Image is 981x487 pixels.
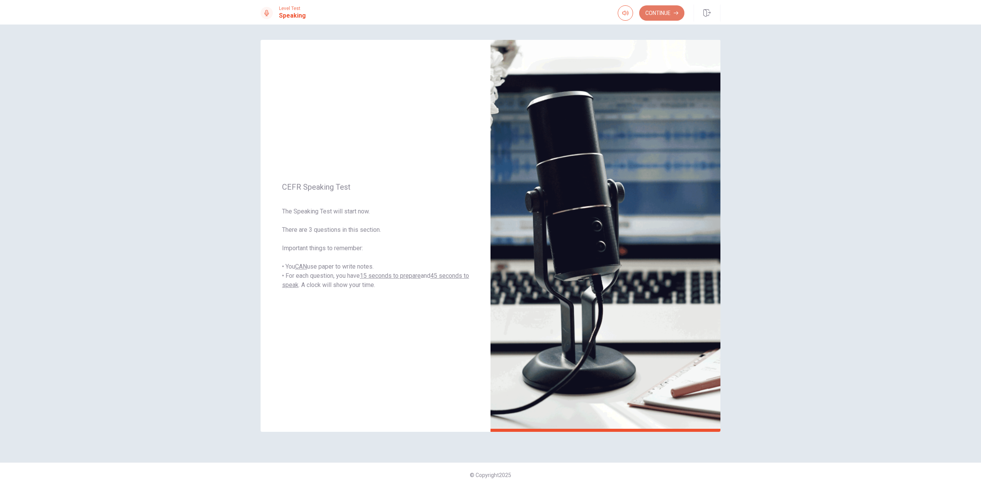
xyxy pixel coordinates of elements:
[639,5,684,21] button: Continue
[279,11,306,20] h1: Speaking
[282,272,469,289] u: 45 seconds to speak
[360,272,421,279] u: 15 seconds to prepare
[282,207,469,290] span: The Speaking Test will start now. There are 3 questions in this section. Important things to reme...
[282,182,469,192] span: CEFR Speaking Test
[470,472,511,478] span: © Copyright 2025
[295,263,307,270] u: CAN
[490,40,720,432] img: speaking intro
[279,6,306,11] span: Level Test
